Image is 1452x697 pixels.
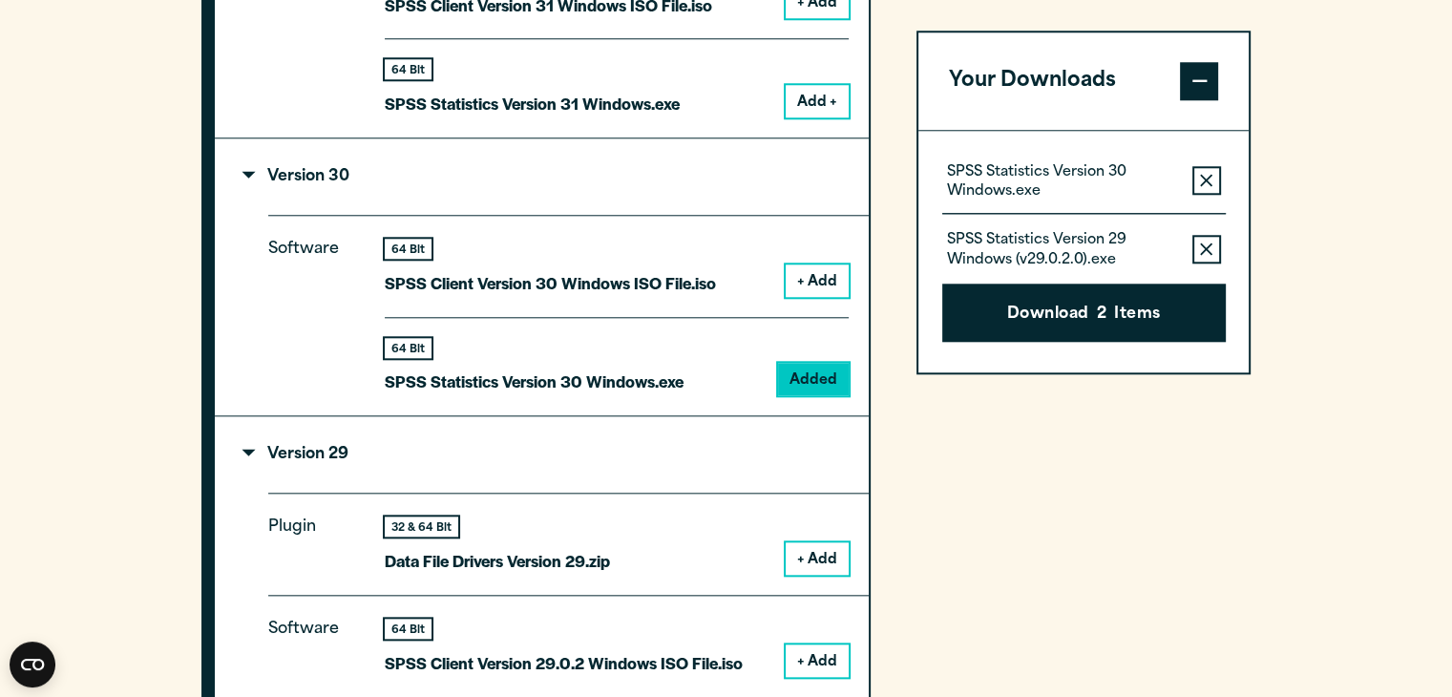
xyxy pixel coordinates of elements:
p: Plugin [268,514,354,560]
div: 64 Bit [385,59,431,79]
summary: Version 29 [215,416,869,493]
button: + Add [786,644,849,677]
p: SPSS Statistics Version 29 Windows (v29.0.2.0).exe [947,232,1177,270]
span: 2 [1097,303,1106,327]
button: Added [778,363,849,395]
p: Version 30 [245,169,349,184]
button: + Add [786,542,849,575]
p: SPSS Statistics Version 30 Windows.exe [385,368,684,395]
div: 32 & 64 Bit [385,517,458,537]
p: Software [268,236,354,380]
p: Data File Drivers Version 29.zip [385,547,610,575]
summary: Version 30 [215,138,869,215]
button: Add + [786,85,849,117]
button: Download2Items [942,284,1226,343]
div: Your Downloads [918,130,1250,373]
p: SPSS Client Version 30 Windows ISO File.iso [385,269,716,297]
div: 64 Bit [385,619,431,639]
p: SPSS Client Version 29.0.2 Windows ISO File.iso [385,649,743,677]
div: 64 Bit [385,239,431,259]
p: SPSS Statistics Version 30 Windows.exe [947,163,1177,201]
p: Version 29 [245,447,348,462]
p: SPSS Statistics Version 31 Windows.exe [385,90,680,117]
button: Open CMP widget [10,642,55,687]
div: 64 Bit [385,338,431,358]
button: + Add [786,264,849,297]
button: Your Downloads [918,32,1250,130]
